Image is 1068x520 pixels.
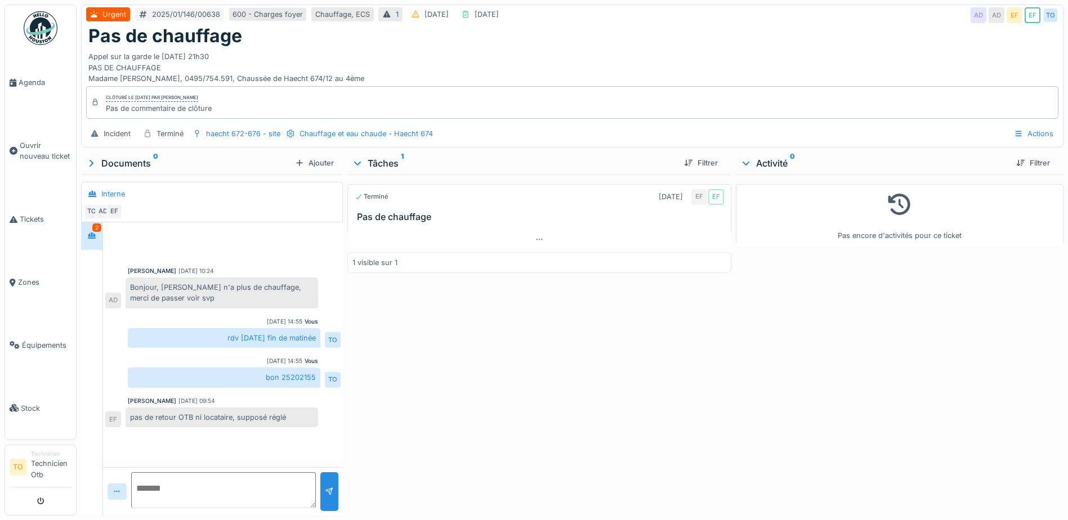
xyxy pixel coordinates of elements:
div: [DATE] 10:24 [178,267,214,275]
a: Équipements [5,313,76,376]
div: Terminé [355,192,388,201]
div: Clôturé le [DATE] par [PERSON_NAME] [106,94,198,102]
div: [PERSON_NAME] [128,397,176,405]
div: EF [106,204,122,219]
div: AD [971,7,986,23]
span: Équipements [22,340,72,351]
div: [DATE] [659,191,683,202]
a: Agenda [5,51,76,114]
div: haecht 672-676 - site [206,128,280,139]
div: Appel sur la garde le [DATE] 21h30 PAS DE CHAUFFAGE Madame [PERSON_NAME], 0495/754.591, Chaussée ... [88,47,1056,84]
li: TO [10,459,26,476]
sup: 1 [401,156,404,170]
h1: Pas de chauffage [88,25,242,47]
sup: 0 [153,156,158,170]
li: Technicien Otb [31,450,72,485]
div: Documents [86,156,291,170]
span: Stock [21,403,72,414]
div: Chauffage, ECS [315,9,370,20]
div: Vous [305,317,318,326]
div: [DATE] 14:55 [267,357,302,365]
div: Incident [104,128,131,139]
span: Ouvrir nouveau ticket [20,140,72,162]
div: TO [84,204,100,219]
a: TO TechnicienTechnicien Otb [10,450,72,487]
div: [PERSON_NAME] [128,267,176,275]
img: Badge_color-CXgf-gQk.svg [24,11,57,45]
a: Zones [5,251,76,314]
div: TO [325,372,341,388]
div: pas de retour OTB ni locataire, supposé réglé [126,407,318,427]
a: Ouvrir nouveau ticket [5,114,76,188]
div: EF [1007,7,1022,23]
div: Technicien [31,450,72,458]
div: EF [691,189,707,205]
span: Tickets [20,214,72,225]
div: EF [1025,7,1040,23]
div: 2 [92,223,101,232]
div: rdv [DATE] fin de matinée [128,328,320,348]
sup: 0 [790,156,795,170]
div: Filtrer [1012,155,1054,171]
div: Urgent [102,9,126,20]
span: Agenda [19,77,72,88]
div: Activité [740,156,1007,170]
div: 1 [396,9,399,20]
div: 1 visible sur 1 [352,257,397,268]
div: Vous [305,357,318,365]
div: Actions [1009,125,1058,142]
span: Zones [18,277,72,288]
h3: Pas de chauffage [357,212,726,222]
a: Stock [5,376,76,440]
div: [DATE] 09:54 [178,397,215,405]
div: EF [105,411,121,427]
div: Pas de commentaire de clôture [106,103,212,114]
div: AD [95,204,111,219]
div: Pas encore d'activités pour ce ticket [743,189,1056,241]
div: Ajouter [291,155,338,171]
div: 2025/01/146/00638 [152,9,220,20]
div: bon 25202155 [128,367,320,387]
div: [DATE] 14:55 [267,317,302,326]
div: 600 - Charges foyer [233,9,303,20]
div: AD [105,293,121,308]
div: [DATE] [424,9,449,20]
div: Terminé [157,128,184,139]
div: Filtrer [680,155,722,171]
div: TO [325,332,341,348]
div: Interne [101,189,125,199]
div: Tâches [352,156,675,170]
div: AD [989,7,1004,23]
div: Chauffage et eau chaude - Haecht 674 [300,128,433,139]
div: [DATE] [475,9,499,20]
a: Tickets [5,188,76,251]
div: TO [1043,7,1058,23]
div: Bonjour, [PERSON_NAME] n'a plus de chauffage, merci de passer voir svp [126,277,318,308]
div: EF [708,189,724,205]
